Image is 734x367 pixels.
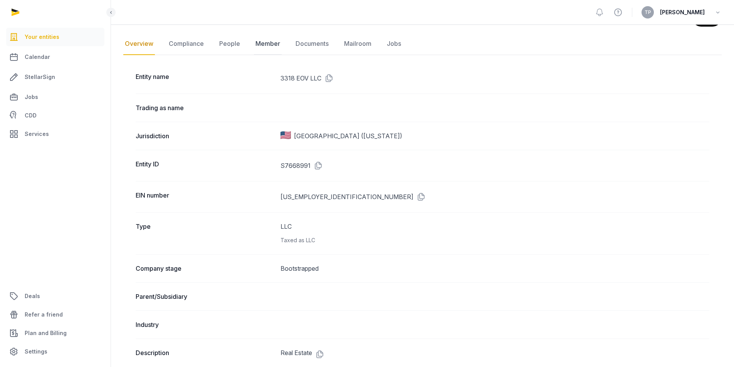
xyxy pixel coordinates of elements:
[660,8,705,17] span: [PERSON_NAME]
[136,320,274,329] dt: Industry
[25,129,49,139] span: Services
[25,32,59,42] span: Your entities
[6,28,104,46] a: Your entities
[280,72,709,84] dd: 3318 EOV LLC
[136,264,274,273] dt: Company stage
[6,305,104,324] a: Refer a friend
[595,278,734,367] iframe: Chat Widget
[294,131,402,141] span: [GEOGRAPHIC_DATA] ([US_STATE])
[280,264,709,273] dd: Bootstrapped
[136,222,274,245] dt: Type
[6,88,104,106] a: Jobs
[25,328,67,338] span: Plan and Billing
[280,222,709,245] dd: LLC
[6,48,104,66] a: Calendar
[6,287,104,305] a: Deals
[25,92,38,102] span: Jobs
[254,33,282,55] a: Member
[136,159,274,172] dt: Entity ID
[6,342,104,361] a: Settings
[25,292,40,301] span: Deals
[167,33,205,55] a: Compliance
[25,347,47,356] span: Settings
[25,111,37,120] span: CDD
[136,348,274,360] dt: Description
[6,324,104,342] a: Plan and Billing
[280,348,709,360] dd: Real Estate
[25,310,63,319] span: Refer a friend
[6,125,104,143] a: Services
[218,33,242,55] a: People
[123,33,155,55] a: Overview
[294,33,330,55] a: Documents
[280,191,709,203] dd: [US_EMPLOYER_IDENTIFICATION_NUMBER]
[136,292,274,301] dt: Parent/Subsidiary
[123,33,722,55] nav: Tabs
[136,72,274,84] dt: Entity name
[645,10,651,15] span: TP
[6,68,104,86] a: StellarSign
[6,108,104,123] a: CDD
[25,72,55,82] span: StellarSign
[280,159,709,172] dd: S7668991
[385,33,403,55] a: Jobs
[343,33,373,55] a: Mailroom
[642,6,654,18] button: TP
[136,191,274,203] dt: EIN number
[136,131,274,141] dt: Jurisdiction
[136,103,274,112] dt: Trading as name
[25,52,50,62] span: Calendar
[280,236,709,245] div: Taxed as LLC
